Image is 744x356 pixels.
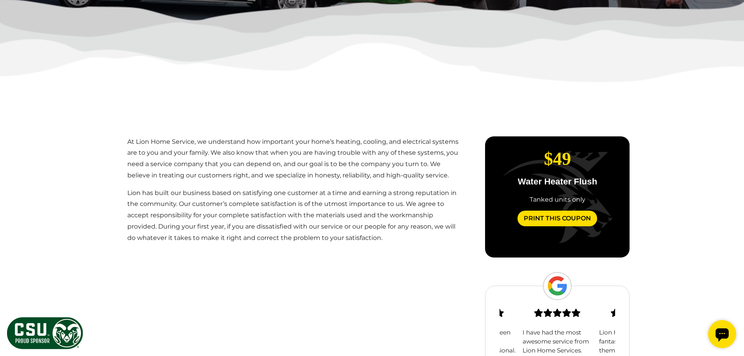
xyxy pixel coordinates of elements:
[491,177,623,186] p: Water Heater Flush
[485,136,629,258] div: carousel
[127,188,463,244] p: Lion has built our business based on satisfying one customer at a time and earning a strong reput...
[517,211,597,226] a: Print This Coupon
[6,316,84,350] img: CSU Sponsor Badge
[544,149,571,169] span: $49
[543,272,572,300] img: Google Logo
[127,136,463,181] p: At Lion Home Service, we understand how important your home’s heating, cooling, and electrical sy...
[485,136,630,239] div: slide 1
[3,3,31,31] div: Open chat widget
[491,195,623,204] div: Tanked units only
